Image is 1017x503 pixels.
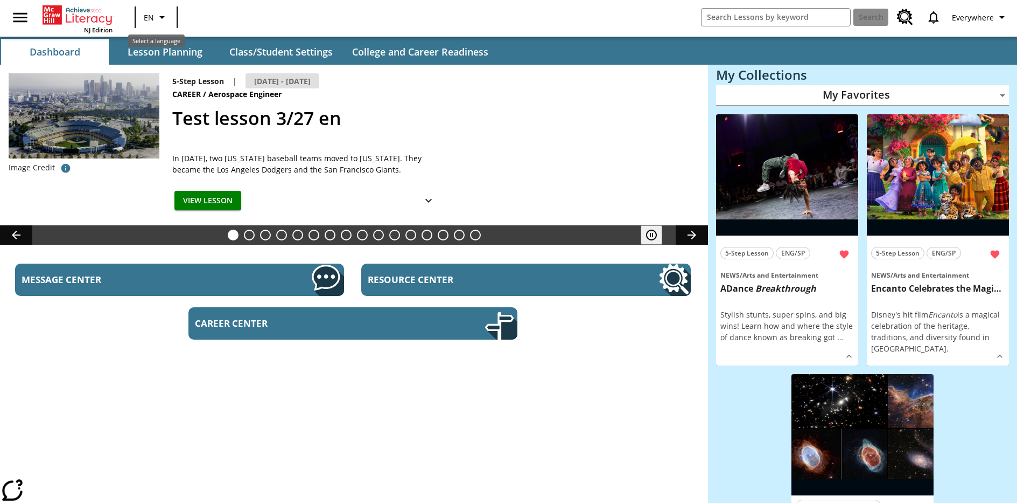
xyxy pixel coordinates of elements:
h3: Encanto Celebrates the Magic of Colombia [871,283,1005,294]
button: Profile/Settings [948,8,1013,27]
span: NJ Edition [84,26,113,34]
button: Dashboard [1,39,109,65]
a: Resource Center, Will open in new tab [361,264,690,296]
button: 5-Step Lesson [871,247,924,259]
button: Lesson carousel, Next [676,225,708,245]
span: Arts and Entertainment [742,271,818,280]
h3: My Collections [716,67,1009,82]
div: Home [43,3,113,34]
span: | [233,75,237,87]
span: Resource Center [368,273,568,286]
button: Slide 12 Career Lesson [405,230,416,240]
button: Slide 11 Pre-release lesson [389,230,400,240]
span: / [203,89,206,99]
button: Slide 8 Fashion Forward in Ancient Rome [341,230,352,240]
button: Slide 7 Attack of the Terrifying Tomatoes [325,230,335,240]
a: Notifications [920,3,948,31]
button: Slide 15 Point of View [454,230,465,240]
span: … [837,332,843,342]
em: Encanto [928,309,957,320]
span: / [740,271,742,280]
button: Lesson Planning [111,39,219,65]
button: Slide 10 Mixed Practice: Citing Evidence [373,230,384,240]
a: Career Center [188,307,517,340]
div: lesson details [867,114,1009,366]
button: Slide 6 Solar Power to the People [308,230,319,240]
div: In [DATE], two [US_STATE] baseball teams moved to [US_STATE]. They became the Los Angeles Dodgers... [172,153,441,175]
span: Topic: News/Arts and Entertainment [720,269,854,281]
button: Slide 2 Do You Want Fries With That? [244,230,255,240]
div: lesson details [716,114,858,366]
button: College and Career Readiness [343,39,497,65]
span: Aerospace Engineer [208,88,284,100]
button: Language: EN, Select a language [139,8,173,27]
button: Slide 3 Cars of the Future? [260,230,271,240]
span: ENG/SP [932,247,956,259]
span: News [720,271,740,280]
p: Image Credit [9,162,55,173]
button: Show Details [418,191,439,211]
span: Career [172,88,203,100]
div: Pause [641,225,673,245]
button: Pause [641,225,662,245]
strong: Dance [726,282,753,294]
span: EN [144,12,154,23]
button: Slide 16 The Constitution's Balancing Act [470,230,481,240]
span: Career Center [195,317,395,329]
img: Dodgers stadium. [9,73,159,159]
input: search field [702,9,850,26]
span: Topic: News/Arts and Entertainment [871,269,1005,281]
button: Class/Student Settings [221,39,341,65]
button: Image credit: David Sucsy/E+/Getty Images [55,159,76,178]
span: Message Center [22,273,222,286]
button: Slide 13 Between Two Worlds [422,230,432,240]
h2: Test lesson 3/27 en [172,105,695,132]
span: In 1958, two New York baseball teams moved to California. They became the Los Angeles Dodgers and... [172,153,441,175]
div: My Favorites [716,85,1009,106]
button: Slide 5 The Last Homesteaders [292,230,303,240]
button: Remove from Favorites [834,245,854,264]
span: 5-Step Lesson [876,247,920,259]
span: Everywhere [952,12,994,23]
button: Open side menu [4,2,36,33]
a: Resource Center, Will open in new tab [890,3,920,32]
h3: A <strong>Dance</strong> <em>Breakthrough</em> [720,283,854,294]
button: Remove from Favorites [985,245,1005,264]
a: Home [43,4,113,26]
span: 5-Step Lesson [725,247,769,259]
button: Slide 14 Hooray for Constitution Day! [438,230,448,240]
button: ENG/SP [776,247,810,259]
button: ENG/SP [927,247,961,259]
div: Stylish stunts, super spins, and big wins! Learn how and where the style of dance known as breaki... [720,309,854,343]
p: 5-Step Lesson [172,75,224,87]
button: Slide 4 Private! Keep Out! [276,230,287,240]
span: News [871,271,890,280]
span: Arts and Entertainment [893,271,969,280]
span: / [890,271,893,280]
button: Slide 9 The Invasion of the Free CD [357,230,368,240]
button: Show Details [992,348,1008,364]
a: Message Center [15,264,344,296]
button: Slide 1 Test lesson 3/27 en [228,230,239,240]
button: View Lesson [174,191,241,211]
em: Breakthrough [755,282,816,294]
div: Select a language [128,35,185,47]
button: Show Details [841,348,857,364]
button: 5-Step Lesson [720,247,774,259]
span: ENG/SP [781,247,805,259]
p: Disney's hit film is a magical celebration of the heritage, traditions, and diversity found in [G... [871,309,1005,354]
